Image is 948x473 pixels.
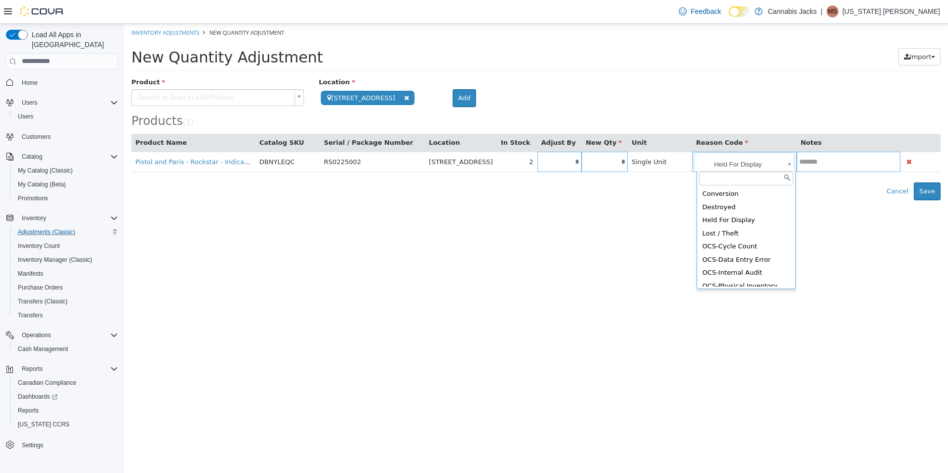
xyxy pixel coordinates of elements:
span: Reports [18,363,118,375]
a: Promotions [14,192,52,204]
span: Transfers (Classic) [14,296,118,307]
span: Transfers [18,311,43,319]
a: Inventory Manager (Classic) [14,254,96,266]
p: | [821,5,823,17]
button: Purchase Orders [10,281,122,295]
span: Manifests [18,270,43,278]
a: Adjustments (Classic) [14,226,79,238]
span: Load All Apps in [GEOGRAPHIC_DATA] [28,30,118,50]
span: Home [22,79,38,87]
button: Reports [2,362,122,376]
span: [US_STATE] CCRS [18,420,69,428]
span: Transfers (Classic) [18,297,67,305]
span: Adjustments (Classic) [14,226,118,238]
button: Transfers (Classic) [10,295,122,308]
button: Inventory Count [10,239,122,253]
span: Adjustments (Classic) [18,228,75,236]
img: Cova [20,6,64,16]
span: Users [18,97,118,109]
button: Adjustments (Classic) [10,225,122,239]
div: Lost / Theft [575,203,669,217]
button: Home [2,75,122,90]
span: Reports [22,365,43,373]
button: [US_STATE] CCRS [10,417,122,431]
span: Manifests [14,268,118,280]
a: My Catalog (Classic) [14,165,77,177]
div: OCS-Internal Audit [575,242,669,256]
span: Inventory [22,214,46,222]
span: Settings [22,441,43,449]
p: Cannabis Jacks [768,5,817,17]
span: Cash Management [14,343,118,355]
a: Home [18,77,42,89]
a: My Catalog (Beta) [14,178,70,190]
span: My Catalog (Classic) [14,165,118,177]
button: My Catalog (Beta) [10,177,122,191]
div: OCS-Data Entry Error [575,230,669,243]
span: Operations [22,331,51,339]
span: My Catalog (Beta) [18,180,66,188]
p: [US_STATE] [PERSON_NAME] [842,5,940,17]
span: Users [18,113,33,120]
a: Cash Management [14,343,72,355]
span: Operations [18,329,118,341]
span: Users [14,111,118,122]
div: OCS-Physical Inventory Count (AGCO Initiated) [575,256,669,279]
button: Canadian Compliance [10,376,122,390]
button: Catalog [18,151,46,163]
span: Promotions [14,192,118,204]
button: Users [2,96,122,110]
span: Cash Management [18,345,68,353]
button: Users [10,110,122,123]
span: My Catalog (Classic) [18,167,73,175]
span: Home [18,76,118,89]
div: Conversion [575,164,669,177]
span: Canadian Compliance [18,379,76,387]
span: Customers [18,130,118,143]
button: Users [18,97,41,109]
span: Reports [14,405,118,416]
span: MS [828,5,837,17]
a: Manifests [14,268,47,280]
div: Held For Display [575,190,669,203]
a: Dashboards [14,391,61,403]
button: My Catalog (Classic) [10,164,122,177]
span: Inventory Manager (Classic) [18,256,92,264]
button: Inventory Manager (Classic) [10,253,122,267]
span: Transfers [14,309,118,321]
span: Settings [18,438,118,451]
button: Cash Management [10,342,122,356]
a: [US_STATE] CCRS [14,418,73,430]
a: Customers [18,131,55,143]
button: Inventory [18,212,50,224]
a: Transfers (Classic) [14,296,71,307]
a: Canadian Compliance [14,377,80,389]
span: Inventory Manager (Classic) [14,254,118,266]
span: Feedback [691,6,721,16]
button: Reports [10,404,122,417]
a: Reports [14,405,43,416]
a: Settings [18,439,47,451]
a: Transfers [14,309,47,321]
span: Inventory Count [18,242,60,250]
button: Transfers [10,308,122,322]
span: Inventory Count [14,240,118,252]
a: Feedback [675,1,725,21]
span: Reports [18,407,39,414]
div: Destroyed [575,177,669,190]
button: Operations [18,329,55,341]
button: Customers [2,129,122,144]
span: Catalog [18,151,118,163]
span: Canadian Compliance [14,377,118,389]
button: Settings [2,437,122,452]
span: Inventory [18,212,118,224]
span: Washington CCRS [14,418,118,430]
a: Inventory Count [14,240,64,252]
button: Reports [18,363,47,375]
a: Purchase Orders [14,282,67,294]
div: OCS-Cycle Count [575,216,669,230]
button: Promotions [10,191,122,205]
span: Purchase Orders [14,282,118,294]
div: Montana Sebastiano [827,5,838,17]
